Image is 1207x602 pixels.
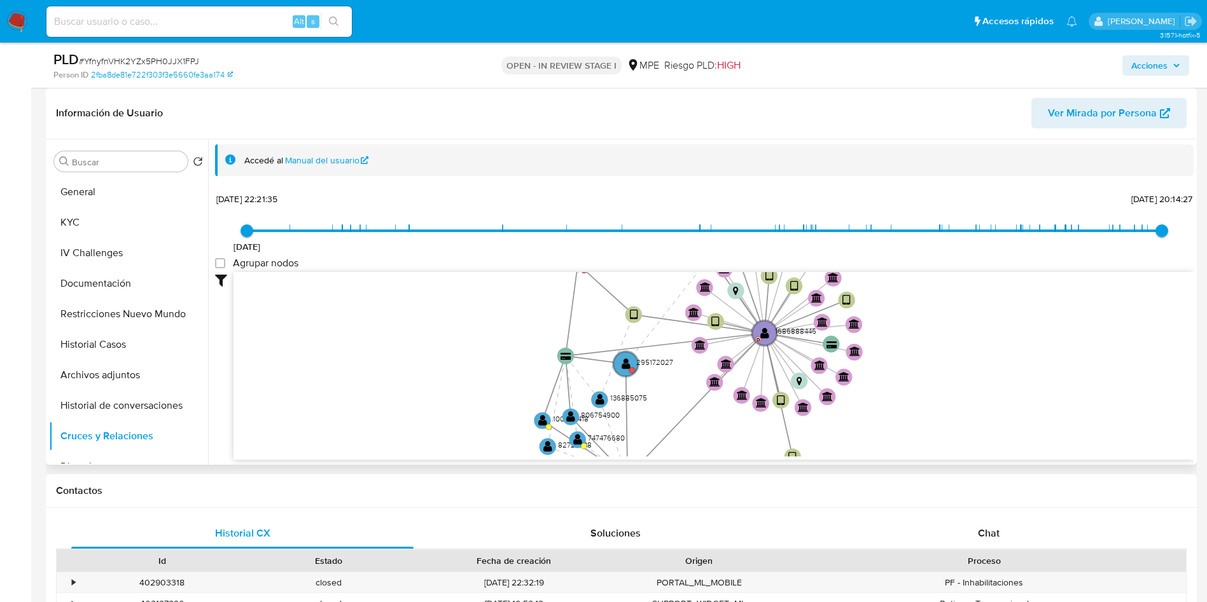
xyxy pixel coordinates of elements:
div: Origen [625,554,774,567]
button: Cruces y Relaciones [49,421,208,451]
text:  [760,327,769,339]
div: Id [88,554,237,567]
text:  [790,280,799,292]
button: Ver Mirada por Persona [1031,98,1187,128]
span: [DATE] [234,240,261,253]
div: PF - Inhabilitaciones [783,572,1186,593]
text:  [817,317,828,326]
div: closed [246,572,412,593]
p: OPEN - IN REVIEW STAGE I [501,57,622,74]
div: Estado [255,554,403,567]
text:  [630,309,638,321]
span: [DATE] 22:21:35 [216,193,277,205]
text:  [695,340,706,350]
span: Riesgo PLD: [664,58,741,72]
input: Agrupar nodos [215,258,225,268]
text: D [757,335,760,343]
text:  [711,316,720,328]
text: 1686888446 [775,325,816,336]
text: 136885075 [610,392,647,403]
a: Notificaciones [1066,16,1077,27]
text:  [709,377,720,387]
text:  [721,359,732,368]
span: # YfnyfnVHK2YZx5PH0JJX1FPJ [79,55,199,67]
a: Manual del usuario [285,154,369,167]
text:  [796,376,802,386]
text: 82726338 [558,439,592,449]
button: Direcciones [49,451,208,482]
text:  [573,434,582,446]
span: Historial CX [215,526,270,540]
span: s [311,15,315,27]
text:  [543,441,552,453]
span: Acciones [1131,55,1168,76]
input: Buscar usuario o caso... [46,13,352,30]
span: Chat [978,526,1000,540]
text:  [733,286,739,296]
span: Accesos rápidos [982,15,1054,28]
text:  [538,414,547,427]
text:  [822,391,833,400]
text:  [719,264,730,273]
text: 747476680 [588,432,625,443]
span: HIGH [717,58,741,72]
text:  [688,307,699,317]
span: Accedé al [244,154,283,167]
a: Salir [1184,15,1197,28]
button: Volver al orden por defecto [193,156,203,170]
text:  [827,340,837,348]
text:  [811,293,822,303]
span: 3.157.1-hotfix-5 [1160,30,1201,40]
p: antonio.rossel@mercadolibre.com [1108,15,1180,27]
button: Buscar [59,156,69,167]
text:  [849,346,860,356]
button: Acciones [1122,55,1189,76]
button: KYC [49,207,208,238]
div: Fecha de creación [421,554,607,567]
div: MPE [627,58,659,72]
a: 2fba8de81e722f303f3e5660fe3aa174 [91,69,233,81]
input: Buscar [72,156,183,168]
text:  [561,352,571,360]
span: Soluciones [590,526,641,540]
button: IV Challenges [49,238,208,268]
button: Historial de conversaciones [49,390,208,421]
text:  [798,402,809,411]
div: Proceso [792,554,1177,567]
button: Archivos adjuntos [49,360,208,390]
text:  [700,282,711,292]
text:  [814,360,825,369]
div: PORTAL_ML_MOBILE [616,572,783,593]
h1: Contactos [56,484,1187,497]
text:  [756,398,767,407]
b: PLD [53,49,79,69]
text:  [622,358,631,370]
text:  [839,372,849,381]
button: Documentación [49,268,208,299]
b: Person ID [53,69,88,81]
text:  [842,294,851,306]
text:  [828,273,839,282]
div: [DATE] 22:32:19 [412,572,616,593]
button: search-icon [321,13,347,31]
span: [DATE] 20:14:27 [1131,193,1192,205]
text:  [777,394,785,406]
text: 1001184418 [553,413,589,424]
div: 402903318 [79,572,246,593]
text:  [566,411,575,423]
text:  [765,270,774,282]
text: 806754900 [581,409,620,420]
text:  [849,319,860,329]
text:  [737,390,748,399]
span: Agrupar nodos [233,257,298,270]
h1: Información de Usuario [56,107,163,120]
text: 295172027 [636,357,673,367]
div: • [72,577,75,589]
span: Ver Mirada por Persona [1048,98,1157,128]
span: Alt [294,15,304,27]
button: General [49,177,208,207]
text:  [788,451,797,463]
button: Restricciones Nuevo Mundo [49,299,208,329]
button: Historial Casos [49,329,208,360]
text:  [596,393,604,406]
